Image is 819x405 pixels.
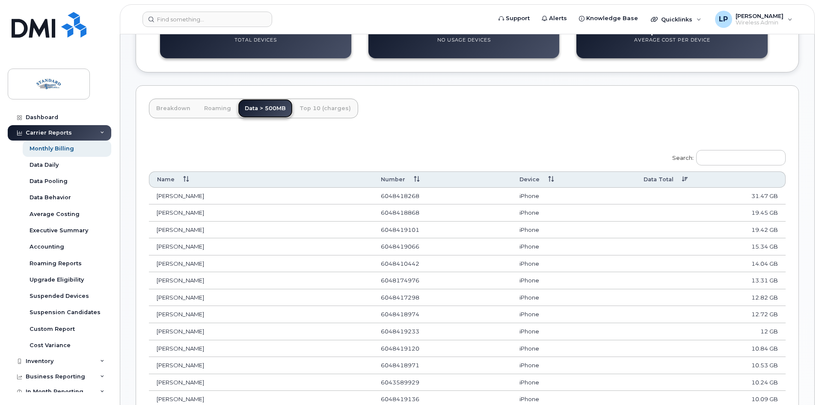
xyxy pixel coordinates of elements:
[373,171,512,187] th: Number: activate to sort column ascending
[667,144,786,168] label: Search:
[736,12,783,19] span: [PERSON_NAME]
[149,188,373,205] td: [PERSON_NAME]
[512,374,636,391] td: iPhone
[234,37,277,52] p: Total Devices
[645,11,707,28] div: Quicklinks
[719,14,728,24] span: LP
[493,10,536,27] a: Support
[636,323,786,340] td: 12 GB
[512,357,636,374] td: iPhone
[512,188,636,205] td: iPhone
[512,340,636,357] td: iPhone
[142,12,272,27] input: Find something...
[634,37,710,52] p: Average Cost Per Device
[149,204,373,222] td: [PERSON_NAME]
[149,272,373,289] td: [PERSON_NAME]
[586,14,638,23] span: Knowledge Base
[373,222,512,239] td: 6048419101
[636,188,786,205] td: 31.47 GB
[636,238,786,255] td: 15.34 GB
[373,357,512,374] td: 6048418971
[636,289,786,306] td: 12.82 GB
[149,323,373,340] td: [PERSON_NAME]
[437,37,491,52] p: No Usage Devices
[373,306,512,323] td: 6048418974
[709,11,798,28] div: Lindsey Pate
[373,204,512,222] td: 6048418868
[373,238,512,255] td: 6048419066
[512,306,636,323] td: iPhone
[149,374,373,391] td: [PERSON_NAME]
[373,272,512,289] td: 6048174976
[373,374,512,391] td: 6043589929
[636,222,786,239] td: 19.42 GB
[636,204,786,222] td: 19.45 GB
[512,222,636,239] td: iPhone
[506,14,530,23] span: Support
[238,99,293,118] a: Data > 500MB
[149,357,373,374] td: [PERSON_NAME]
[512,272,636,289] td: iPhone
[373,289,512,306] td: 6048417298
[373,188,512,205] td: 6048418268
[512,171,636,187] th: Device: activate to sort column ascending
[149,306,373,323] td: [PERSON_NAME]
[661,16,692,23] span: Quicklinks
[149,171,373,187] th: Name: activate to sort column ascending
[512,289,636,306] td: iPhone
[512,204,636,222] td: iPhone
[149,222,373,239] td: [PERSON_NAME]
[573,10,644,27] a: Knowledge Base
[149,238,373,255] td: [PERSON_NAME]
[736,19,783,26] span: Wireless Admin
[512,238,636,255] td: iPhone
[536,10,573,27] a: Alerts
[549,14,567,23] span: Alerts
[512,323,636,340] td: iPhone
[293,99,358,118] a: Top 10 (charges)
[149,255,373,273] td: [PERSON_NAME]
[636,340,786,357] td: 10.84 GB
[373,255,512,273] td: 6048410442
[636,272,786,289] td: 13.31 GB
[636,357,786,374] td: 10.53 GB
[373,323,512,340] td: 6048419233
[636,171,786,187] th: Data Total: activate to sort column ascending
[636,306,786,323] td: 12.72 GB
[149,99,197,118] a: Breakdown
[512,255,636,273] td: iPhone
[149,340,373,357] td: [PERSON_NAME]
[636,255,786,273] td: 14.04 GB
[636,374,786,391] td: 10.24 GB
[149,289,373,306] td: [PERSON_NAME]
[197,99,238,118] a: Roaming
[696,150,786,165] input: Search:
[373,340,512,357] td: 6048419120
